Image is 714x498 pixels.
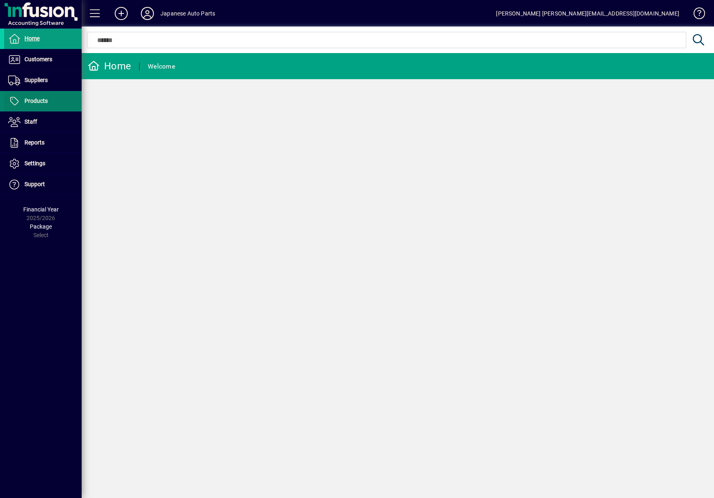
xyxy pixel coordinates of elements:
div: [PERSON_NAME] [PERSON_NAME][EMAIL_ADDRESS][DOMAIN_NAME] [496,7,679,20]
span: Products [24,98,48,104]
div: Japanese Auto Parts [160,7,215,20]
span: Customers [24,56,52,62]
span: Reports [24,139,44,146]
button: Profile [134,6,160,21]
span: Staff [24,118,37,125]
div: Home [88,60,131,73]
a: Products [4,91,82,111]
a: Knowledge Base [687,2,704,28]
span: Home [24,35,40,42]
span: Settings [24,160,45,167]
span: Financial Year [23,206,59,213]
button: Add [108,6,134,21]
a: Settings [4,153,82,174]
div: Welcome [148,60,175,73]
a: Staff [4,112,82,132]
a: Customers [4,49,82,70]
span: Suppliers [24,77,48,83]
a: Suppliers [4,70,82,91]
a: Reports [4,133,82,153]
span: Package [30,223,52,230]
a: Support [4,174,82,195]
span: Support [24,181,45,187]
